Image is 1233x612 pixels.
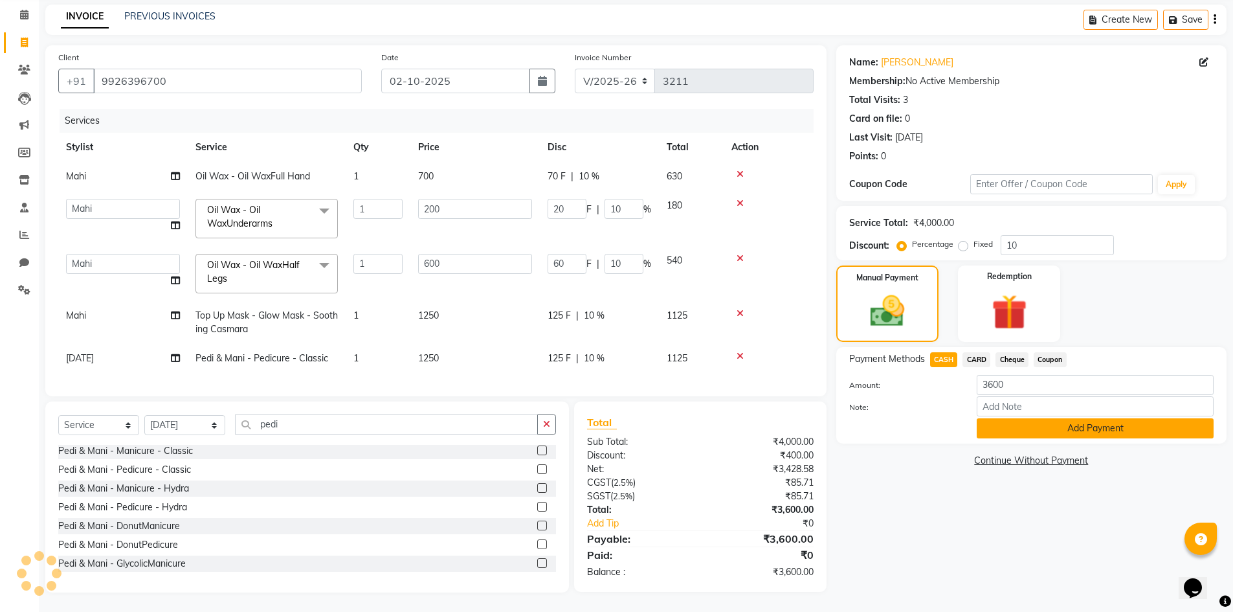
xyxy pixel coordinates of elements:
[973,238,993,250] label: Fixed
[58,52,79,63] label: Client
[977,418,1214,438] button: Add Payment
[839,454,1224,468] a: Continue Without Payment
[667,310,687,321] span: 1125
[643,203,651,216] span: %
[1083,10,1158,30] button: Create New
[700,547,823,563] div: ₹0
[227,273,233,284] a: x
[849,112,902,126] div: Card on file:
[587,416,617,429] span: Total
[995,352,1028,367] span: Cheque
[977,396,1214,416] input: Add Note
[353,170,359,182] span: 1
[700,565,823,579] div: ₹3,600.00
[548,352,571,365] span: 125 F
[584,352,605,365] span: 10 %
[60,109,823,133] div: Services
[577,565,700,579] div: Balance :
[700,503,823,517] div: ₹3,600.00
[667,199,682,211] span: 180
[577,449,700,462] div: Discount:
[1163,10,1208,30] button: Save
[849,239,889,253] div: Discount:
[195,170,310,182] span: Oil Wax - Oil WaxFull Hand
[66,352,94,364] span: [DATE]
[58,557,186,571] div: Pedi & Mani - GlycolicManicure
[721,517,823,530] div: ₹0
[614,477,633,488] span: 2.5%
[586,257,592,271] span: F
[700,476,823,490] div: ₹85.71
[903,93,908,107] div: 3
[410,133,540,162] th: Price
[58,482,189,495] div: Pedi & Mani - Manicure - Hydra
[849,56,878,69] div: Name:
[1179,560,1220,599] iframe: chat widget
[860,291,915,331] img: _cash.svg
[881,56,953,69] a: [PERSON_NAME]
[700,435,823,449] div: ₹4,000.00
[930,352,958,367] span: CASH
[353,310,359,321] span: 1
[584,309,605,323] span: 10 %
[548,170,566,183] span: 70 F
[849,352,925,366] span: Payment Methods
[61,5,109,28] a: INVOICE
[881,150,886,163] div: 0
[667,352,687,364] span: 1125
[577,503,700,517] div: Total:
[981,290,1038,334] img: _gift.svg
[576,352,579,365] span: |
[353,352,359,364] span: 1
[849,74,1214,88] div: No Active Membership
[849,216,908,230] div: Service Total:
[659,133,724,162] th: Total
[571,170,573,183] span: |
[597,257,599,271] span: |
[58,444,193,458] div: Pedi & Mani - Manicure - Classic
[913,216,954,230] div: ₹4,000.00
[577,531,700,547] div: Payable:
[895,131,923,144] div: [DATE]
[93,69,362,93] input: Search by Name/Mobile/Email/Code
[58,133,188,162] th: Stylist
[577,462,700,476] div: Net:
[579,170,599,183] span: 10 %
[849,93,900,107] div: Total Visits:
[577,490,700,503] div: ( )
[700,490,823,503] div: ₹85.71
[66,310,86,321] span: Mahi
[962,352,990,367] span: CARD
[540,133,659,162] th: Disc
[58,463,191,477] div: Pedi & Mani - Pedicure - Classic
[58,69,94,93] button: +91
[849,150,878,163] div: Points:
[418,352,439,364] span: 1250
[839,380,968,391] label: Amount:
[346,133,410,162] th: Qty
[839,402,968,413] label: Note:
[970,174,1153,194] input: Enter Offer / Coupon Code
[987,271,1032,282] label: Redemption
[700,449,823,462] div: ₹400.00
[195,310,338,335] span: Top Up Mask - Glow Mask - Soothing Casmara
[207,259,300,284] span: Oil Wax - Oil WaxHalf Legs
[597,203,599,216] span: |
[548,309,571,323] span: 125 F
[207,204,272,229] span: Oil Wax - Oil WaxUnderarms
[643,257,651,271] span: %
[66,170,86,182] span: Mahi
[849,177,971,191] div: Coupon Code
[667,255,682,266] span: 540
[700,462,823,476] div: ₹3,428.58
[587,490,610,502] span: SGST
[905,112,910,126] div: 0
[587,477,611,488] span: CGST
[418,310,439,321] span: 1250
[724,133,814,162] th: Action
[577,547,700,563] div: Paid:
[418,170,434,182] span: 700
[912,238,953,250] label: Percentage
[58,519,180,533] div: Pedi & Mani - DonutManicure
[849,74,905,88] div: Membership:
